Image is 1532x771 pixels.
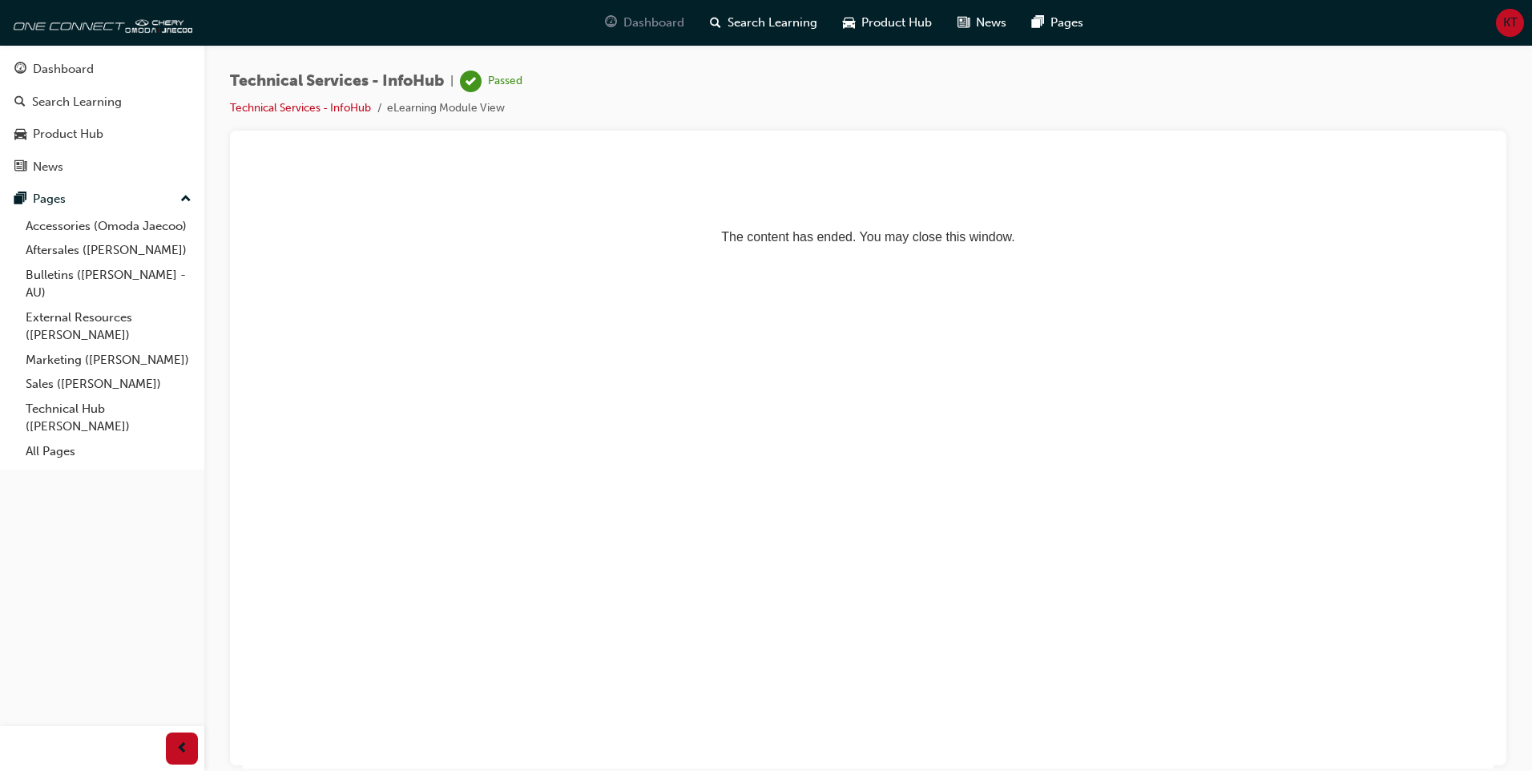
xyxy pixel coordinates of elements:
span: prev-icon [176,739,188,759]
a: Bulletins ([PERSON_NAME] - AU) [19,263,198,305]
span: Pages [1050,14,1083,32]
span: up-icon [180,189,191,210]
img: oneconnect [8,6,192,38]
a: news-iconNews [945,6,1019,39]
span: news-icon [14,160,26,175]
span: Dashboard [623,14,684,32]
span: search-icon [710,13,721,33]
a: pages-iconPages [1019,6,1096,39]
a: Technical Services - InfoHub [230,101,371,115]
button: KT [1496,9,1524,37]
button: Pages [6,184,198,214]
a: guage-iconDashboard [592,6,697,39]
a: News [6,152,198,182]
a: Dashboard [6,54,198,84]
a: Technical Hub ([PERSON_NAME]) [19,397,198,439]
div: Pages [33,190,66,208]
span: Search Learning [728,14,817,32]
li: eLearning Module View [387,99,505,118]
a: All Pages [19,439,198,464]
span: Product Hub [861,14,932,32]
a: Marketing ([PERSON_NAME]) [19,348,198,373]
span: News [976,14,1006,32]
a: External Resources ([PERSON_NAME]) [19,305,198,348]
div: News [33,158,63,176]
button: DashboardSearch LearningProduct HubNews [6,51,198,184]
span: Technical Services - InfoHub [230,72,444,91]
a: Sales ([PERSON_NAME]) [19,372,198,397]
span: car-icon [14,127,26,142]
a: Product Hub [6,119,198,149]
span: pages-icon [1032,13,1044,33]
span: | [450,72,454,91]
p: The content has ended. You may close this window. [6,13,1244,85]
span: news-icon [957,13,970,33]
span: guage-icon [605,13,617,33]
span: pages-icon [14,192,26,207]
div: Search Learning [32,93,122,111]
div: Product Hub [33,125,103,143]
div: Dashboard [33,60,94,79]
span: KT [1503,14,1518,32]
span: car-icon [843,13,855,33]
a: Aftersales ([PERSON_NAME]) [19,238,198,263]
div: Passed [488,74,522,89]
a: car-iconProduct Hub [830,6,945,39]
a: Search Learning [6,87,198,117]
a: search-iconSearch Learning [697,6,830,39]
a: Accessories (Omoda Jaecoo) [19,214,198,239]
span: learningRecordVerb_PASS-icon [460,71,482,92]
span: search-icon [14,95,26,110]
span: guage-icon [14,63,26,77]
